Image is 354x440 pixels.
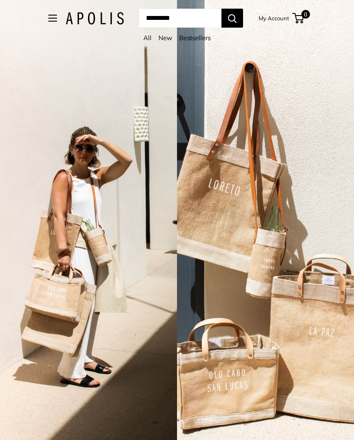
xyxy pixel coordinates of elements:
[158,34,172,42] a: New
[301,10,310,19] span: 0
[139,9,221,28] input: Search...
[48,15,57,22] button: Open menu
[221,9,243,28] button: Search
[179,34,211,42] a: Bestsellers
[259,13,289,23] a: My Account
[143,34,152,42] a: All
[66,12,124,25] img: Apolis
[293,13,304,23] a: 0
